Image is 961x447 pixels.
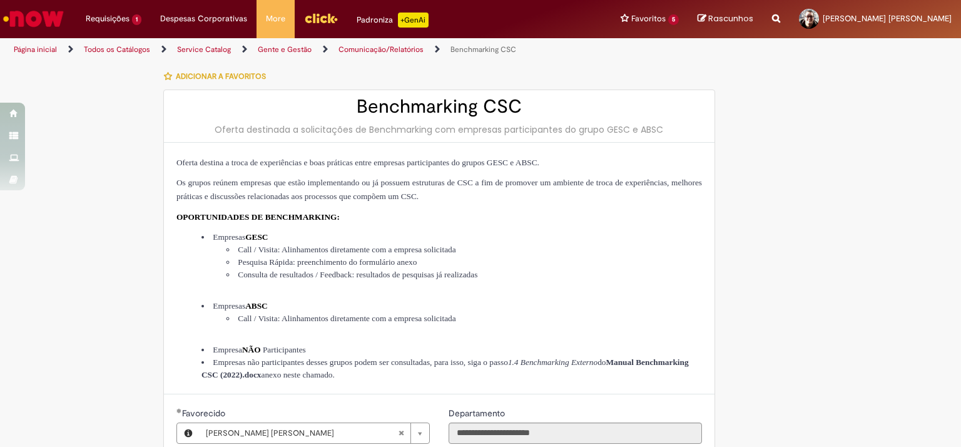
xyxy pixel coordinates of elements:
[132,14,141,25] span: 1
[631,13,666,25] span: Favoritos
[304,9,338,28] img: click_logo_yellow_360x200.png
[238,257,417,267] span: Pesquisa Rápida: preenchimento do formulário anexo
[708,13,753,24] span: Rascunhos
[450,44,516,54] a: Benchmarking CSC
[176,212,340,222] span: OPORTUNIDADES DE BENCHMARKING:
[213,301,267,311] span: Empresas
[245,232,268,242] strong: GESC
[213,232,268,242] span: Empresas
[176,158,539,167] span: Oferta destina a troca de experiências e boas práticas entre empresas participantes do grupos GES...
[163,63,273,90] button: Adicionar a Favoritos
[357,13,429,28] div: Padroniza
[86,13,130,25] span: Requisições
[176,96,702,117] h2: Benchmarking CSC
[206,423,398,443] span: [PERSON_NAME] [PERSON_NAME]
[242,345,261,354] strong: NÃO
[14,44,57,54] a: Página inicial
[176,71,266,81] span: Adicionar a Favoritos
[338,44,424,54] a: Comunicação/Relatórios
[398,13,429,28] p: +GenAi
[201,357,689,379] strong: Manual Benchmarking CSC (2022).docx
[668,14,679,25] span: 5
[449,423,702,444] input: Departamento
[201,357,689,379] span: Empresas não participantes desses grupos podem ser consultadas, para isso, siga o passo do anexo ...
[176,178,702,201] span: Os grupos reúnem empresas que estão implementando ou já possuem estruturas de CSC a fim de promov...
[823,13,952,24] span: [PERSON_NAME] [PERSON_NAME]
[176,408,182,413] span: Obrigatório Preenchido
[238,245,455,254] span: Call / Visita: Alinhamentos diretamente com a empresa solicitada
[508,357,597,367] em: 1.4 Benchmarking Externo
[160,13,247,25] span: Despesas Corporativas
[213,345,305,354] span: Empresa Participantes
[1,6,66,31] img: ServiceNow
[9,38,631,61] ul: Trilhas de página
[177,423,200,443] button: Favorecido, Visualizar este registro Matheus Misson Hehnes
[200,423,429,443] a: [PERSON_NAME] [PERSON_NAME]Limpar campo Favorecido
[245,301,268,311] strong: ABSC
[449,407,507,419] label: Somente leitura - Departamento
[177,44,231,54] a: Service Catalog
[392,423,410,443] abbr: Limpar campo Favorecido
[182,408,228,419] span: Necessários - Favorecido
[266,13,285,25] span: More
[698,13,753,25] a: Rascunhos
[238,314,455,323] span: Call / Visita: Alinhamentos diretamente com a empresa solicitada
[238,270,477,279] span: Consulta de resultados / Feedback: resultados de pesquisas já realizadas
[258,44,312,54] a: Gente e Gestão
[176,123,702,136] div: Oferta destinada a solicitações de Benchmarking com empresas participantes do grupo GESC e ABSC
[84,44,150,54] a: Todos os Catálogos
